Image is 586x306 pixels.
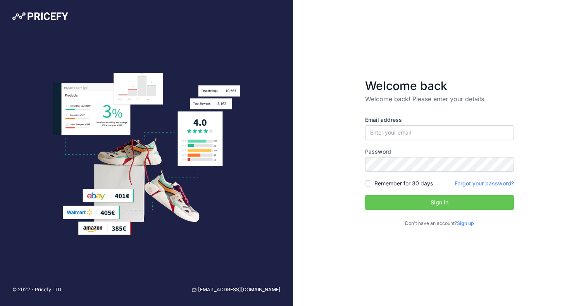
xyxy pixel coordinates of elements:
[192,286,281,294] a: [EMAIL_ADDRESS][DOMAIN_NAME]
[12,12,68,20] img: Pricefy
[365,195,514,210] button: Sign in
[365,79,514,93] h3: Welcome back
[365,220,514,227] p: Don't have an account?
[12,286,61,294] p: © 2022 - Pricefy LTD
[374,180,433,187] label: Remember for 30 days
[365,94,514,104] p: Welcome back! Please enter your details.
[365,116,514,124] label: Email address
[455,180,514,187] a: Forgot your password?
[457,220,474,226] a: Sign up
[365,148,514,156] label: Password
[365,125,514,140] input: Enter your email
